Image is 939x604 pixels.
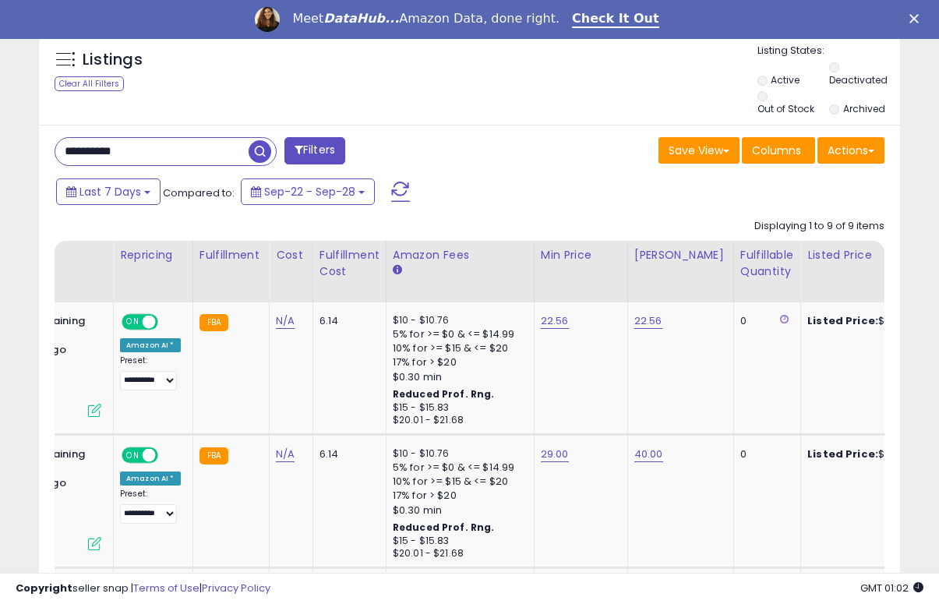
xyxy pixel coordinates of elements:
label: Active [771,73,800,87]
button: Actions [817,137,884,164]
label: Out of Stock [757,102,814,115]
div: Amazon AI * [120,472,181,486]
div: 5% for >= $0 & <= $14.99 [393,327,522,341]
a: Terms of Use [133,581,199,595]
div: 0 [740,447,789,461]
small: Amazon Fees. [393,263,402,277]
small: FBA [199,314,228,331]
b: Reduced Prof. Rng. [393,521,495,534]
a: N/A [276,447,295,462]
i: DataHub... [323,11,399,26]
span: OFF [156,449,181,462]
label: Archived [843,102,885,115]
div: Clear All Filters [55,76,124,91]
a: 22.56 [541,313,569,329]
div: $10 - $10.76 [393,447,522,461]
div: 17% for > $20 [393,489,522,503]
div: Repricing [120,247,186,263]
div: $20.01 - $21.68 [393,414,522,427]
div: $15 - $15.83 [393,535,522,548]
div: $15 - $15.83 [393,401,522,415]
div: $20.01 - $21.68 [393,547,522,560]
div: Close [909,14,925,23]
div: 6.14 [319,314,374,328]
div: Amazon AI * [120,338,181,352]
small: FBA [199,447,228,464]
h5: Listings [83,49,143,71]
span: ON [123,316,143,329]
div: Fulfillment Cost [319,247,379,280]
a: Check It Out [572,11,659,28]
div: [PERSON_NAME] [634,247,727,263]
div: 10% for >= $15 & <= $20 [393,475,522,489]
div: $22.56 [807,314,937,328]
span: ON [123,449,143,462]
div: Cost [276,247,306,263]
b: Listed Price: [807,447,878,461]
div: $0.30 min [393,503,522,517]
div: Amazon Fees [393,247,528,263]
button: Save View [658,137,740,164]
img: Profile image for Georgie [255,7,280,32]
span: Compared to: [163,185,235,200]
div: 6.14 [319,447,374,461]
div: 5% for >= $0 & <= $14.99 [393,461,522,475]
span: Sep-22 - Sep-28 [264,184,355,200]
a: 29.00 [541,447,569,462]
a: 22.56 [634,313,662,329]
p: Listing States: [757,44,900,58]
div: Fulfillable Quantity [740,247,794,280]
span: Last 7 Days [79,184,141,200]
b: Listed Price: [807,313,878,328]
span: 2025-10-7 01:02 GMT [860,581,923,595]
label: Deactivated [829,73,888,87]
div: Meet Amazon Data, done right. [292,11,560,26]
div: $10 - $10.76 [393,314,522,327]
button: Columns [742,137,815,164]
button: Last 7 Days [56,178,161,205]
div: $29.00 [807,447,937,461]
div: Preset: [120,355,181,390]
button: Filters [284,137,345,164]
div: $0.30 min [393,370,522,384]
a: Privacy Policy [202,581,270,595]
div: Fulfillment [199,247,263,263]
strong: Copyright [16,581,72,595]
div: Preset: [120,489,181,524]
a: N/A [276,313,295,329]
button: Sep-22 - Sep-28 [241,178,375,205]
b: Reduced Prof. Rng. [393,387,495,401]
div: 0 [740,314,789,328]
div: 10% for >= $15 & <= $20 [393,341,522,355]
div: seller snap | | [16,581,270,596]
span: OFF [156,316,181,329]
div: 17% for > $20 [393,355,522,369]
span: Columns [752,143,801,158]
div: Displaying 1 to 9 of 9 items [754,219,884,234]
a: 40.00 [634,447,663,462]
div: Min Price [541,247,621,263]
